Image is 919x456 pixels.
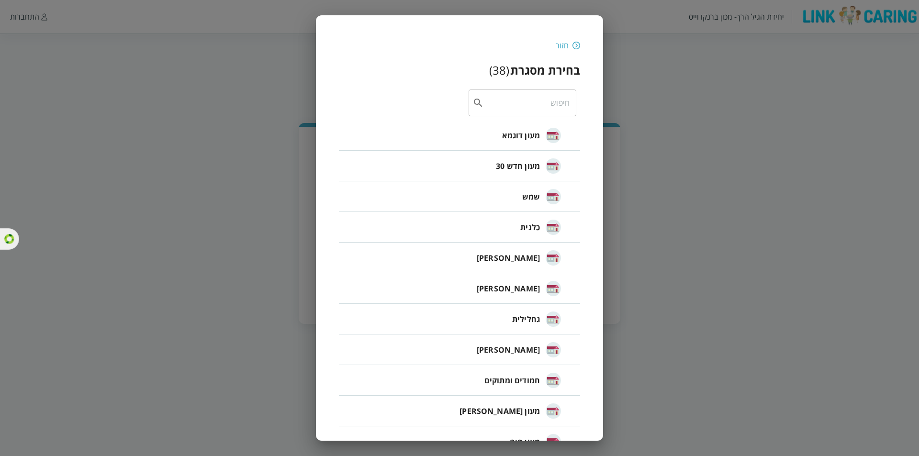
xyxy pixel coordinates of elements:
[477,283,540,294] span: [PERSON_NAME]
[546,342,561,357] img: תמר
[546,434,561,449] img: מעון חיה
[572,41,580,50] img: חזור
[556,40,569,51] div: חזור
[496,160,540,172] span: מעון חדש 30
[459,405,540,417] span: מעון [PERSON_NAME]
[502,130,540,141] span: מעון דוגמא
[522,191,540,202] span: שמש
[510,436,540,447] span: מעון חיה
[546,220,561,235] img: כלנית
[484,89,570,116] input: חיפוש
[484,375,540,386] span: חמודים ומתוקים
[489,62,509,78] div: ( 38 )
[546,250,561,266] img: שושו
[546,373,561,388] img: חמודים ומתוקים
[512,313,540,325] span: גחלילית
[546,403,561,419] img: מעון אביגיל
[477,344,540,356] span: [PERSON_NAME]
[510,62,580,78] h3: בחירת מסגרת
[546,281,561,296] img: רונית
[546,128,561,143] img: מעון דוגמא
[546,311,561,327] img: גחלילית
[477,252,540,264] span: [PERSON_NAME]
[520,222,540,233] span: כלנית
[546,158,561,174] img: מעון חדש 30
[546,189,561,204] img: שמש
